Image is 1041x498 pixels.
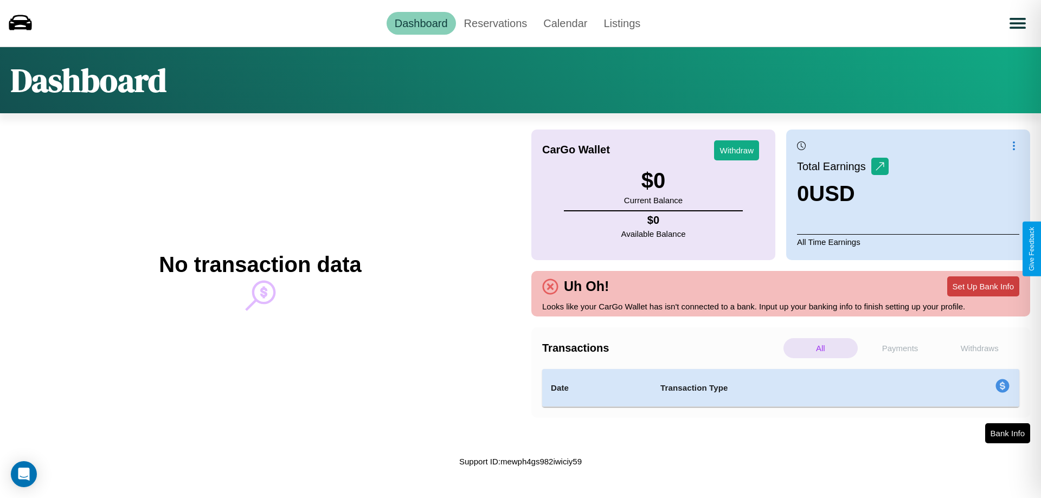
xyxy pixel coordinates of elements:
[542,369,1019,407] table: simple table
[11,461,37,487] div: Open Intercom Messenger
[542,144,610,156] h4: CarGo Wallet
[1028,227,1036,271] div: Give Feedback
[542,342,781,354] h4: Transactions
[159,253,361,277] h2: No transaction data
[621,214,686,227] h4: $ 0
[624,193,683,208] p: Current Balance
[459,454,582,469] p: Support ID: mewph4gs982iwiciy59
[714,140,759,160] button: Withdraw
[797,157,871,176] p: Total Earnings
[942,338,1017,358] p: Withdraws
[624,169,683,193] h3: $ 0
[11,58,166,102] h1: Dashboard
[558,279,614,294] h4: Uh Oh!
[621,227,686,241] p: Available Balance
[595,12,648,35] a: Listings
[947,276,1019,296] button: Set Up Bank Info
[797,234,1019,249] p: All Time Earnings
[1003,8,1033,38] button: Open menu
[660,381,907,394] h4: Transaction Type
[783,338,858,358] p: All
[535,12,595,35] a: Calendar
[985,423,1030,443] button: Bank Info
[551,381,643,394] h4: Date
[863,338,937,358] p: Payments
[542,299,1019,314] p: Looks like your CarGo Wallet has isn't connected to a bank. Input up your banking info to finish ...
[387,12,456,35] a: Dashboard
[456,12,536,35] a: Reservations
[797,182,889,206] h3: 0 USD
